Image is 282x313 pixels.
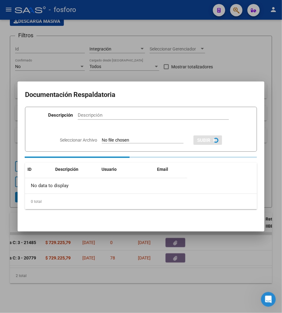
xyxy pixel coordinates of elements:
[60,138,97,142] span: Seleccionar Archivo
[261,292,276,307] iframe: Intercom live chat
[157,167,168,172] span: Email
[55,167,78,172] span: Descripción
[27,167,31,172] span: ID
[25,89,257,101] h2: Documentación Respaldatoria
[99,163,155,176] datatable-header-cell: Usuario
[102,167,117,172] span: Usuario
[155,163,210,176] datatable-header-cell: Email
[25,194,257,209] div: 0 total
[48,112,73,119] p: Descripción
[53,163,99,176] datatable-header-cell: Descripción
[193,135,222,145] button: SUBIR
[197,138,210,143] span: SUBIR
[25,163,53,176] datatable-header-cell: ID
[25,178,187,194] div: No data to display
